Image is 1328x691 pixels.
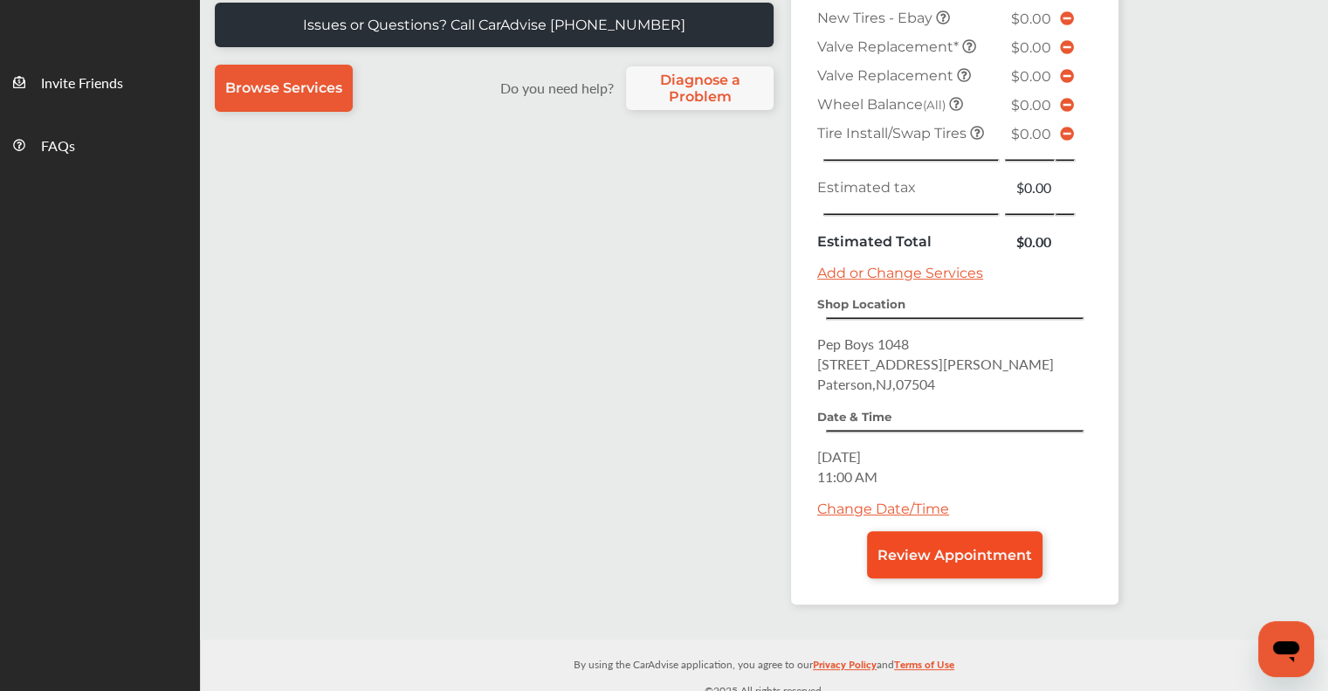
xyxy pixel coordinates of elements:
[817,265,983,281] a: Add or Change Services
[817,501,949,517] a: Change Date/Time
[813,227,1004,256] td: Estimated Total
[813,654,877,681] a: Privacy Policy
[1011,10,1051,27] span: $0.00
[817,96,949,113] span: Wheel Balance
[817,354,1054,374] span: [STREET_ADDRESS][PERSON_NAME]
[41,73,123,95] span: Invite Friends
[817,297,905,311] strong: Shop Location
[894,654,954,681] a: Terms of Use
[41,135,75,158] span: FAQs
[817,38,962,55] span: Valve Replacement*
[817,125,970,142] span: Tire Install/Swap Tires
[1011,68,1051,85] span: $0.00
[923,98,946,112] small: (All)
[817,334,909,354] span: Pep Boys 1048
[877,547,1032,563] span: Review Appointment
[1011,97,1051,114] span: $0.00
[200,654,1328,673] p: By using the CarAdvise application, you agree to our and
[817,410,891,424] strong: Date & Time
[1258,621,1314,677] iframe: Button to launch messaging window
[1004,173,1055,202] td: $0.00
[817,10,936,26] span: New Tires - Ebay
[817,67,957,84] span: Valve Replacement
[1011,126,1051,142] span: $0.00
[635,72,765,105] span: Diagnose a Problem
[817,374,935,394] span: Paterson , NJ , 07504
[225,79,342,96] span: Browse Services
[813,173,1004,202] td: Estimated tax
[867,531,1042,578] a: Review Appointment
[303,17,685,33] p: Issues or Questions? Call CarAdvise [PHONE_NUMBER]
[215,3,774,47] a: Issues or Questions? Call CarAdvise [PHONE_NUMBER]
[492,78,622,98] label: Do you need help?
[1004,227,1055,256] td: $0.00
[817,466,877,487] span: 11:00 AM
[817,446,861,466] span: [DATE]
[1011,39,1051,56] span: $0.00
[626,66,774,110] a: Diagnose a Problem
[215,65,353,112] a: Browse Services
